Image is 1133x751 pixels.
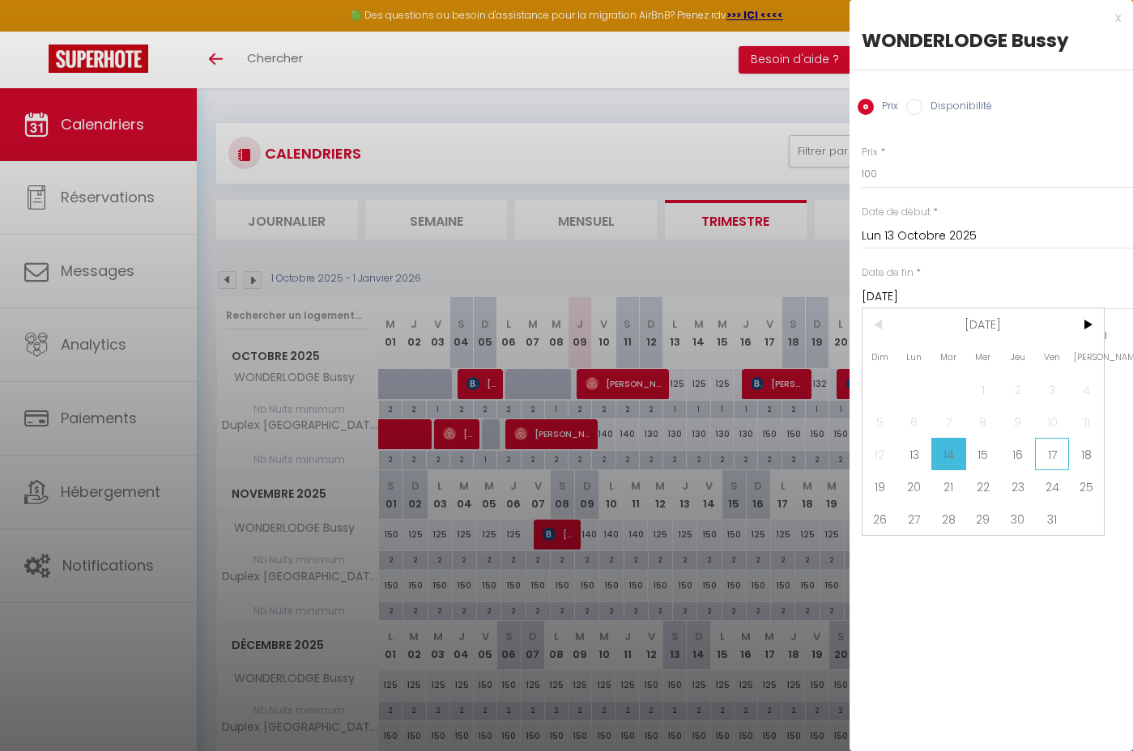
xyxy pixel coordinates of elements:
span: 10 [1035,405,1070,438]
span: 9 [1000,405,1035,438]
span: [PERSON_NAME] [1069,341,1104,373]
span: 8 [966,405,1001,438]
span: 14 [931,438,966,470]
span: 6 [897,405,932,438]
span: 21 [931,470,966,503]
span: Jeu [1000,341,1035,373]
span: 20 [897,470,932,503]
span: 19 [863,470,897,503]
span: 15 [966,438,1001,470]
label: Date de début [862,205,931,220]
span: 22 [966,470,1001,503]
span: Mer [966,341,1001,373]
span: 16 [1000,438,1035,470]
span: Dim [863,341,897,373]
label: Date de fin [862,265,914,281]
span: 30 [1000,503,1035,535]
div: x [850,8,1121,28]
span: 5 [863,405,897,438]
span: Mar [931,341,966,373]
span: 13 [897,438,932,470]
span: < [863,308,897,341]
span: 24 [1035,470,1070,503]
span: 4 [1069,373,1104,405]
label: Disponibilité [922,99,992,117]
span: 27 [897,503,932,535]
span: 31 [1035,503,1070,535]
span: 1 [966,373,1001,405]
label: Prix [874,99,898,117]
span: 12 [863,438,897,470]
div: WONDERLODGE Bussy [862,28,1121,53]
span: 23 [1000,470,1035,503]
span: 28 [931,503,966,535]
span: 17 [1035,438,1070,470]
span: 2 [1000,373,1035,405]
span: 11 [1069,405,1104,438]
span: 25 [1069,470,1104,503]
span: > [1069,308,1104,341]
span: Lun [897,341,932,373]
span: [DATE] [897,308,1070,341]
span: Ven [1035,341,1070,373]
span: 18 [1069,438,1104,470]
span: 29 [966,503,1001,535]
span: 26 [863,503,897,535]
label: Prix [862,145,878,160]
span: 7 [931,405,966,438]
span: 3 [1035,373,1070,405]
